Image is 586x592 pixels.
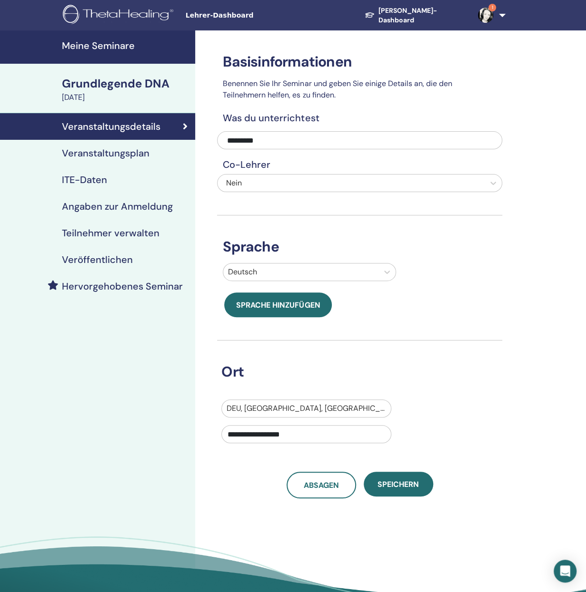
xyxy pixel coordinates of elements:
[491,4,493,10] font: 1
[223,78,452,100] font: Benennen Sie Ihr Seminar und geben Sie einige Details an, die den Teilnehmern helfen, es zu finden.
[62,76,169,91] font: Grundlegende DNA
[478,8,493,23] img: default.jpg
[62,92,85,102] font: [DATE]
[304,480,339,490] font: Absagen
[223,158,270,171] font: Co-Lehrer
[62,174,107,186] font: ITE-Daten
[365,11,375,19] img: graduation-cap-white.svg
[364,472,433,496] button: Speichern
[186,11,254,19] font: Lehrer-Dashboard
[378,7,437,24] font: [PERSON_NAME]-Dashboard
[221,362,244,381] font: Ort
[63,5,177,26] img: logo.png
[223,112,319,124] font: Was du unterrichtest
[377,479,419,489] font: Speichern
[56,76,195,103] a: Grundlegende DNA[DATE]
[357,1,470,29] a: [PERSON_NAME]-Dashboard
[62,280,183,292] font: Hervorgehobenes Seminar
[226,178,242,188] font: Nein
[224,292,332,317] button: Sprache hinzufügen
[62,120,160,133] font: Veranstaltungsdetails
[554,560,576,582] div: Open Intercom Messenger
[62,253,133,266] font: Veröffentlichen
[287,472,356,498] a: Absagen
[236,300,320,310] font: Sprache hinzufügen
[223,237,278,256] font: Sprache
[62,39,135,52] font: Meine Seminare
[62,227,159,239] font: Teilnehmer verwalten
[62,147,149,159] font: Veranstaltungsplan
[223,52,352,71] font: Basisinformationen
[62,200,173,213] font: Angaben zur Anmeldung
